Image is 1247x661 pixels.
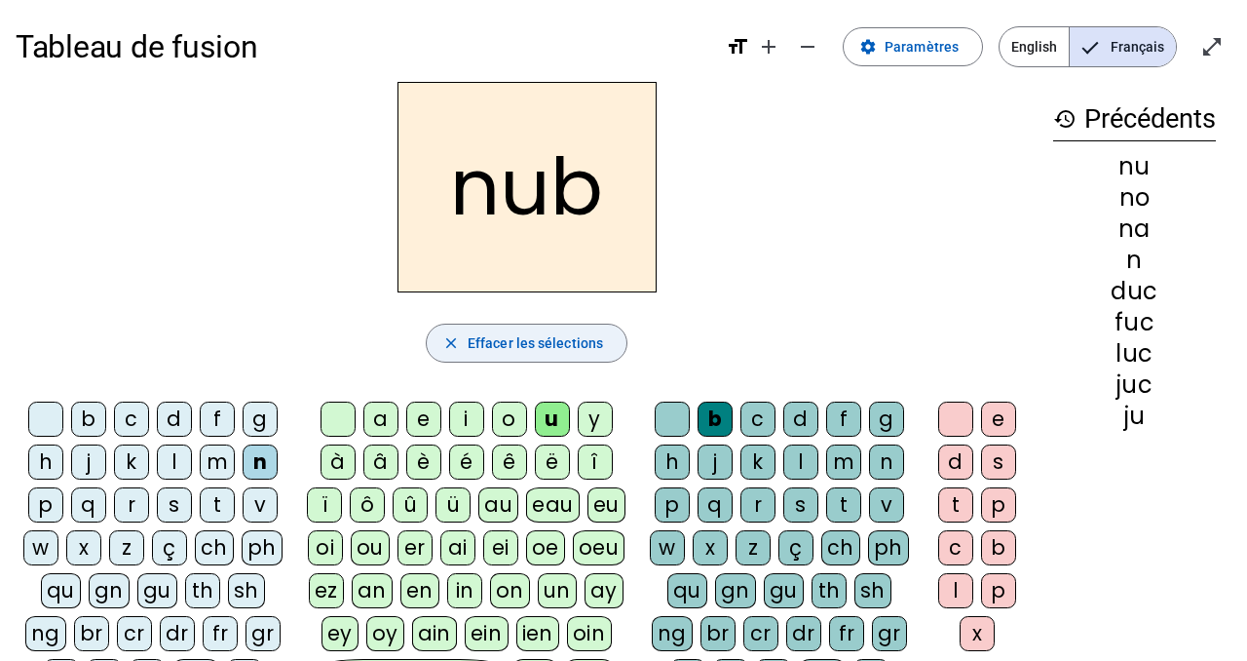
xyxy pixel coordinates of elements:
div: b [981,530,1016,565]
div: gr [246,616,281,651]
div: ch [821,530,860,565]
div: duc [1053,280,1216,303]
div: dr [160,616,195,651]
h2: nub [397,82,657,292]
div: d [783,402,818,437]
div: ê [492,445,527,480]
mat-icon: add [757,35,780,58]
div: qu [41,573,81,608]
span: Français [1070,27,1176,66]
div: th [185,573,220,608]
mat-icon: remove [796,35,819,58]
div: cr [743,616,778,651]
div: t [938,487,973,523]
div: f [826,402,861,437]
div: a [363,402,398,437]
mat-icon: history [1053,107,1077,131]
div: gn [89,573,130,608]
div: l [783,445,818,480]
div: ey [321,616,359,651]
div: h [655,445,690,480]
div: eau [526,487,580,523]
div: au [478,487,518,523]
button: Diminuer la taille de la police [788,27,827,66]
div: p [655,487,690,523]
div: î [578,445,613,480]
div: z [736,530,771,565]
div: d [938,445,973,480]
div: ë [535,445,570,480]
div: sh [854,573,891,608]
div: ph [242,530,283,565]
div: q [698,487,733,523]
div: eu [587,487,625,523]
div: c [114,402,149,437]
div: c [740,402,775,437]
mat-icon: settings [859,38,877,56]
div: br [74,616,109,651]
div: p [981,487,1016,523]
div: m [826,445,861,480]
div: ï [307,487,342,523]
div: ju [1053,405,1216,428]
div: b [698,402,733,437]
div: fr [829,616,864,651]
div: y [578,402,613,437]
div: gr [872,616,907,651]
span: Effacer les sélections [468,331,603,355]
div: ch [195,530,234,565]
div: r [114,487,149,523]
div: h [28,445,63,480]
div: ph [868,530,909,565]
div: ou [351,530,390,565]
div: k [114,445,149,480]
div: s [157,487,192,523]
mat-icon: format_size [726,35,749,58]
div: v [869,487,904,523]
div: ü [435,487,471,523]
div: ein [465,616,509,651]
div: s [783,487,818,523]
div: th [812,573,847,608]
div: u [535,402,570,437]
div: p [981,573,1016,608]
div: ng [652,616,693,651]
div: ien [516,616,560,651]
div: na [1053,217,1216,241]
button: Effacer les sélections [426,324,627,363]
div: w [23,530,58,565]
div: j [698,445,733,480]
span: English [1000,27,1069,66]
div: x [693,530,728,565]
button: Paramètres [843,27,983,66]
div: gu [137,573,177,608]
mat-icon: close [442,334,460,352]
div: er [397,530,433,565]
div: é [449,445,484,480]
div: i [449,402,484,437]
div: oe [526,530,565,565]
div: en [400,573,439,608]
div: qu [667,573,707,608]
div: e [406,402,441,437]
div: fuc [1053,311,1216,334]
div: g [243,402,278,437]
div: on [490,573,530,608]
div: dr [786,616,821,651]
div: cr [117,616,152,651]
div: ei [483,530,518,565]
div: gn [715,573,756,608]
div: ç [778,530,813,565]
div: r [740,487,775,523]
div: ez [309,573,344,608]
div: û [393,487,428,523]
div: in [447,573,482,608]
div: x [66,530,101,565]
div: l [157,445,192,480]
div: ng [25,616,66,651]
div: p [28,487,63,523]
div: q [71,487,106,523]
div: oy [366,616,404,651]
div: un [538,573,577,608]
div: t [200,487,235,523]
